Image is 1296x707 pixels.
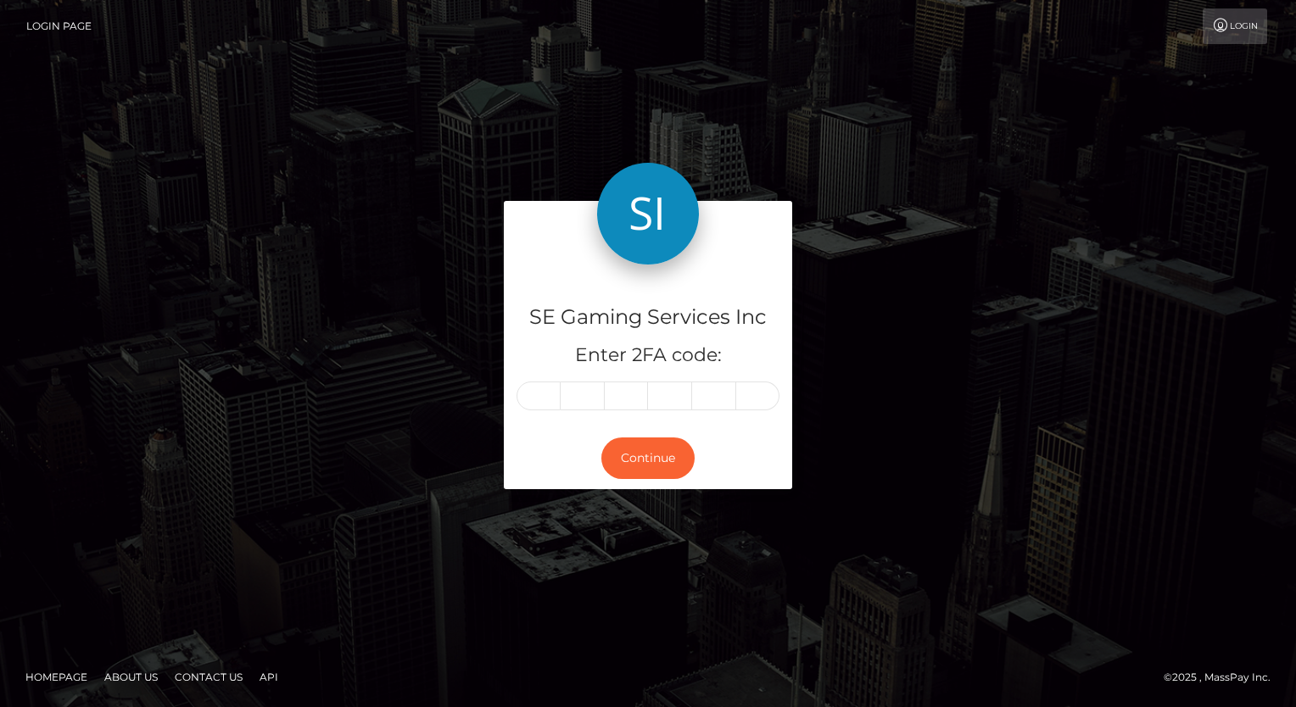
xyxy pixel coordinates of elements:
button: Continue [601,437,695,479]
a: Homepage [19,664,94,690]
img: SE Gaming Services Inc [597,163,699,264]
a: Login [1203,8,1267,44]
h5: Enter 2FA code: [517,342,779,369]
div: © 2025 , MassPay Inc. [1164,668,1283,687]
a: Login Page [26,8,92,44]
a: API [253,664,285,690]
h4: SE Gaming Services Inc [517,303,779,332]
a: Contact Us [168,664,249,690]
a: About Us [98,664,165,690]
